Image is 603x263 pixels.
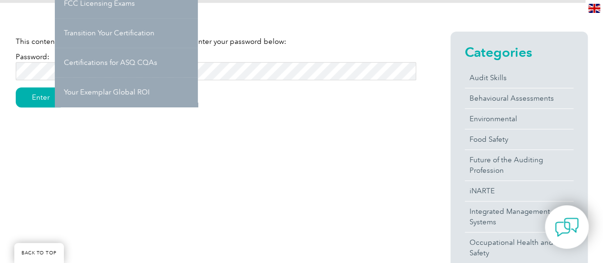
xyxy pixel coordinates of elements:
a: Environmental [465,109,573,129]
a: Behavioural Assessments [465,88,573,108]
a: Occupational Health and Safety [465,232,573,263]
img: en [588,4,600,13]
a: BACK TO TOP [14,243,64,263]
a: Certifications for ASQ CQAs [55,48,198,77]
p: This content is password protected. To view it please enter your password below: [16,36,416,47]
a: Transition Your Certification [55,18,198,48]
a: Audit Skills [465,68,573,88]
a: Food Safety [465,129,573,149]
img: contact-chat.png [555,215,579,239]
input: Password: [16,62,416,80]
a: Future of the Auditing Profession [465,150,573,180]
input: Enter [16,87,66,107]
a: Integrated Management Systems [465,201,573,232]
a: Your Exemplar Global ROI [55,77,198,107]
a: iNARTE [465,181,573,201]
h2: Categories [465,44,573,60]
label: Password: [16,53,416,75]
